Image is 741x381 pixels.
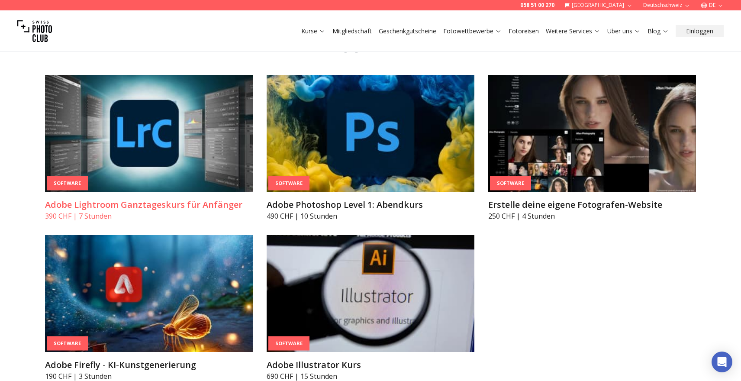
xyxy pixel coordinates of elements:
[644,25,672,37] button: Blog
[712,352,732,372] div: Open Intercom Messenger
[45,359,253,371] h3: Adobe Firefly - KI-Kunstgenerierung
[45,75,253,192] img: Adobe Lightroom Ganztageskurs für Anfänger
[604,25,644,37] button: Über uns
[47,176,88,190] div: Software
[546,27,600,36] a: Weitere Services
[509,27,539,36] a: Fotoreisen
[607,27,641,36] a: Über uns
[267,235,474,352] img: Adobe Illustrator Kurs
[332,27,372,36] a: Mitgliedschaft
[488,75,696,221] a: Erstelle deine eigene Fotografen-WebsiteSoftwareErstelle deine eigene Fotografen-Website250 CHF |...
[488,75,696,192] img: Erstelle deine eigene Fotografen-Website
[267,75,474,221] a: Adobe Photoshop Level 1: AbendkursSoftwareAdobe Photoshop Level 1: Abendkurs490 CHF | 10 Stunden
[298,25,329,37] button: Kurse
[490,176,531,190] div: Software
[47,336,88,351] div: Software
[488,199,696,211] h3: Erstelle deine eigene Fotografen-Website
[301,27,325,36] a: Kurse
[488,211,696,221] p: 250 CHF | 4 Stunden
[542,25,604,37] button: Weitere Services
[267,211,474,221] p: 490 CHF | 10 Stunden
[440,25,505,37] button: Fotowettbewerbe
[45,235,253,352] img: Adobe Firefly - KI-Kunstgenerierung
[45,199,253,211] h3: Adobe Lightroom Ganztageskurs für Anfänger
[268,336,309,351] div: Software
[676,25,724,37] button: Einloggen
[45,75,253,221] a: Adobe Lightroom Ganztageskurs für AnfängerSoftwareAdobe Lightroom Ganztageskurs für Anfänger390 C...
[443,27,502,36] a: Fotowettbewerbe
[520,2,554,9] a: 058 51 00 270
[267,199,474,211] h3: Adobe Photoshop Level 1: Abendkurs
[648,27,669,36] a: Blog
[505,25,542,37] button: Fotoreisen
[379,27,436,36] a: Geschenkgutscheine
[45,211,253,221] p: 390 CHF | 7 Stunden
[329,25,375,37] button: Mitgliedschaft
[267,75,474,192] img: Adobe Photoshop Level 1: Abendkurs
[267,359,474,371] h3: Adobe Illustrator Kurs
[17,14,52,48] img: Swiss photo club
[375,25,440,37] button: Geschenkgutscheine
[268,176,309,190] div: Software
